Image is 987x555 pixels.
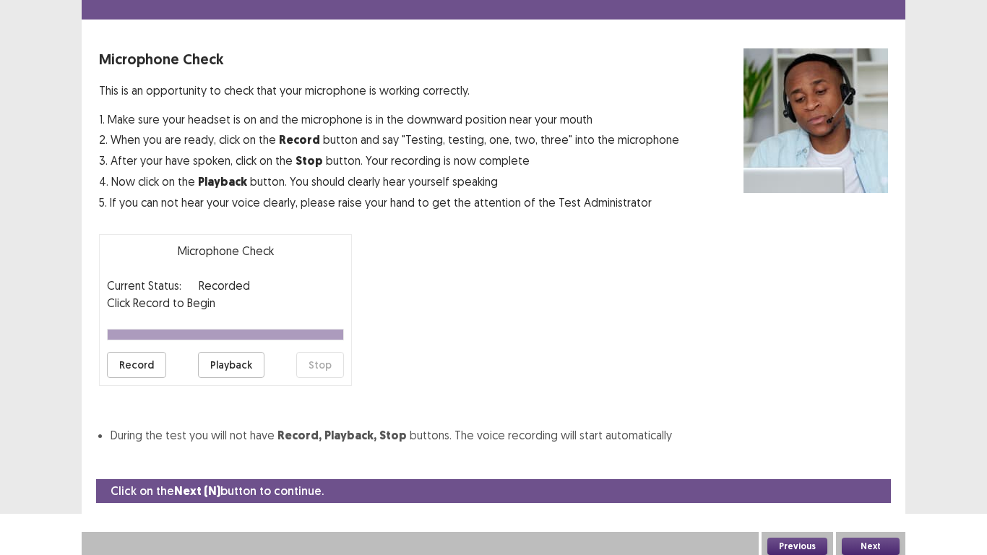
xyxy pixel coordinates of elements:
[198,174,247,189] strong: Playback
[324,428,376,443] strong: Playback,
[111,482,324,500] p: Click on the button to continue.
[744,48,888,193] img: microphone check
[99,48,679,70] p: Microphone Check
[767,538,827,555] button: Previous
[107,294,344,311] p: Click Record to Begin
[107,277,181,294] p: Current Status:
[111,426,888,444] li: During the test you will not have buttons. The voice recording will start automatically
[99,131,679,149] p: 2. When you are ready, click on the button and say "Testing, testing, one, two, three" into the m...
[99,82,679,99] p: This is an opportunity to check that your microphone is working correctly.
[842,538,900,555] button: Next
[99,152,679,170] p: 3. After your have spoken, click on the button. Your recording is now complete
[107,352,166,378] button: Record
[279,132,320,147] strong: Record
[296,153,323,168] strong: Stop
[199,277,250,294] p: Recorded
[99,173,679,191] p: 4. Now click on the button. You should clearly hear yourself speaking
[277,428,322,443] strong: Record,
[379,428,407,443] strong: Stop
[99,194,679,211] p: 5. If you can not hear your voice clearly, please raise your hand to get the attention of the Tes...
[107,242,344,259] p: Microphone Check
[174,483,220,499] strong: Next (N)
[198,352,264,378] button: Playback
[99,111,679,128] p: 1. Make sure your headset is on and the microphone is in the downward position near your mouth
[296,352,344,378] button: Stop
